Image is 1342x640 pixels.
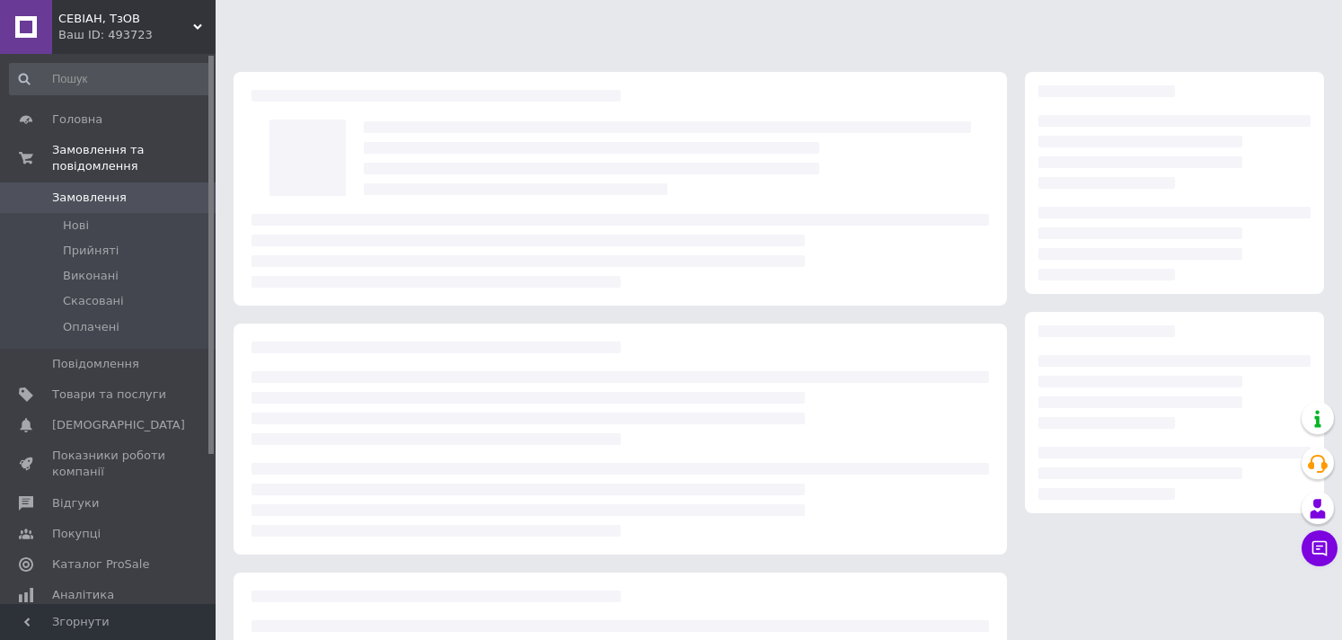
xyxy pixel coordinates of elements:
[52,448,166,480] span: Показники роботи компанії
[52,526,101,542] span: Покупці
[52,190,127,206] span: Замовлення
[63,218,89,234] span: Нові
[52,417,185,433] span: [DEMOGRAPHIC_DATA]
[63,293,124,309] span: Скасовані
[63,319,119,335] span: Оплачені
[52,587,114,603] span: Аналітика
[63,268,119,284] span: Виконані
[52,556,149,573] span: Каталог ProSale
[9,63,212,95] input: Пошук
[52,387,166,403] span: Товари та послуги
[63,243,119,259] span: Прийняті
[1302,530,1338,566] button: Чат з покупцем
[52,356,139,372] span: Повідомлення
[52,495,99,511] span: Відгуки
[58,27,216,43] div: Ваш ID: 493723
[52,111,102,128] span: Головна
[58,11,193,27] span: СЕВІАН, ТзОВ
[52,142,216,174] span: Замовлення та повідомлення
